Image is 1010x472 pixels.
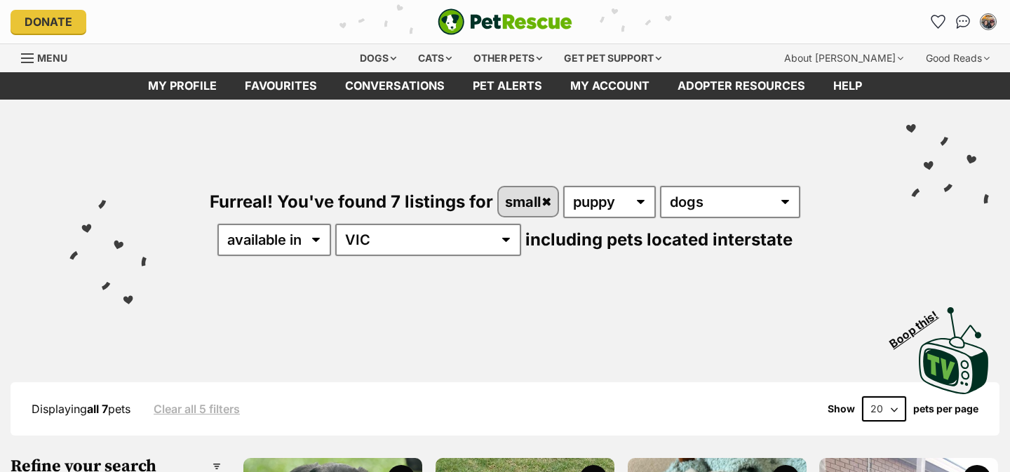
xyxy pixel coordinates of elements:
span: including pets located interstate [525,229,793,250]
a: Adopter resources [664,72,819,100]
a: Menu [21,44,77,69]
a: conversations [331,72,459,100]
a: PetRescue [438,8,572,35]
a: Boop this! [919,295,989,397]
span: Displaying pets [32,402,130,416]
img: Nadine Monteagudo profile pic [981,15,995,29]
span: Menu [37,52,67,64]
a: Favourites [231,72,331,100]
a: Favourites [927,11,949,33]
a: My account [556,72,664,100]
div: Dogs [350,44,406,72]
ul: Account quick links [927,11,999,33]
a: My profile [134,72,231,100]
a: Pet alerts [459,72,556,100]
div: Other pets [464,44,552,72]
a: Conversations [952,11,974,33]
div: Cats [408,44,462,72]
strong: all 7 [87,402,108,416]
span: Show [828,403,855,414]
span: Boop this! [887,299,952,350]
a: Clear all 5 filters [154,403,240,415]
img: chat-41dd97257d64d25036548639549fe6c8038ab92f7586957e7f3b1b290dea8141.svg [956,15,971,29]
a: Donate [11,10,86,34]
a: Help [819,72,876,100]
button: My account [977,11,999,33]
img: logo-e224e6f780fb5917bec1dbf3a21bbac754714ae5b6737aabdf751b685950b380.svg [438,8,572,35]
img: PetRescue TV logo [919,307,989,394]
label: pets per page [913,403,978,414]
div: About [PERSON_NAME] [774,44,913,72]
div: Good Reads [916,44,999,72]
a: small [499,187,558,216]
div: Get pet support [554,44,671,72]
span: Furreal! You've found 7 listings for [210,191,493,212]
